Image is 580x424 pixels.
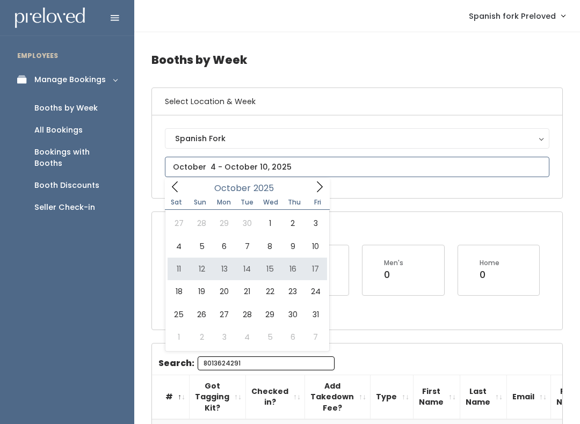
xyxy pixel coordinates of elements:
span: Spanish fork Preloved [469,10,556,22]
button: Spanish Fork [165,128,549,149]
span: Wed [259,199,282,206]
div: 0 [384,268,403,282]
img: preloved logo [15,8,85,28]
th: #: activate to sort column descending [152,375,190,419]
span: October 24, 2025 [304,280,327,303]
span: November 7, 2025 [304,326,327,348]
div: Booth Discounts [34,180,99,191]
span: November 3, 2025 [213,326,236,348]
span: November 6, 2025 [281,326,304,348]
div: Men's [384,258,403,268]
span: October 4, 2025 [168,235,190,258]
span: November 4, 2025 [236,326,258,348]
span: Sun [189,199,212,206]
span: Tue [235,199,259,206]
div: Spanish Fork [175,133,539,144]
span: September 29, 2025 [213,212,236,235]
div: Home [480,258,499,268]
th: Email: activate to sort column ascending [507,375,551,419]
span: October 19, 2025 [190,280,213,303]
span: October 21, 2025 [236,280,258,303]
span: October 2, 2025 [281,212,304,235]
span: November 2, 2025 [190,326,213,348]
span: November 1, 2025 [168,326,190,348]
h6: Select Location & Week [152,88,562,115]
span: October 8, 2025 [259,235,281,258]
span: Thu [282,199,306,206]
span: October 17, 2025 [304,258,327,280]
span: September 30, 2025 [236,212,258,235]
span: October [214,184,251,193]
span: Fri [306,199,330,206]
label: Search: [158,356,335,370]
span: October 26, 2025 [190,303,213,326]
span: October 9, 2025 [281,235,304,258]
th: First Name: activate to sort column ascending [414,375,460,419]
span: Sat [165,199,189,206]
th: Last Name: activate to sort column ascending [460,375,507,419]
span: October 25, 2025 [168,303,190,326]
th: Add Takedown Fee?: activate to sort column ascending [305,375,371,419]
span: October 28, 2025 [236,303,258,326]
input: Year [251,181,283,195]
h4: Booths by Week [151,45,563,75]
span: October 31, 2025 [304,303,327,326]
th: Type: activate to sort column ascending [371,375,414,419]
span: October 29, 2025 [259,303,281,326]
div: Bookings with Booths [34,147,117,169]
div: Manage Bookings [34,74,106,85]
span: October 20, 2025 [213,280,236,303]
span: October 3, 2025 [304,212,327,235]
span: October 14, 2025 [236,258,258,280]
span: October 16, 2025 [281,258,304,280]
a: Spanish fork Preloved [458,4,576,27]
span: October 1, 2025 [259,212,281,235]
span: October 13, 2025 [213,258,236,280]
span: October 11, 2025 [168,258,190,280]
th: Checked in?: activate to sort column ascending [246,375,305,419]
span: October 27, 2025 [213,303,236,326]
input: October 4 - October 10, 2025 [165,157,549,177]
span: October 18, 2025 [168,280,190,303]
span: October 6, 2025 [213,235,236,258]
span: Mon [212,199,236,206]
span: November 5, 2025 [259,326,281,348]
span: September 28, 2025 [190,212,213,235]
div: All Bookings [34,125,83,136]
input: Search: [198,356,335,370]
span: October 12, 2025 [190,258,213,280]
span: September 27, 2025 [168,212,190,235]
div: Booths by Week [34,103,98,114]
div: 0 [480,268,499,282]
span: October 15, 2025 [259,258,281,280]
span: October 22, 2025 [259,280,281,303]
span: October 10, 2025 [304,235,327,258]
span: October 7, 2025 [236,235,258,258]
span: October 23, 2025 [281,280,304,303]
th: Got Tagging Kit?: activate to sort column ascending [190,375,246,419]
div: Seller Check-in [34,202,95,213]
span: October 30, 2025 [281,303,304,326]
span: October 5, 2025 [190,235,213,258]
